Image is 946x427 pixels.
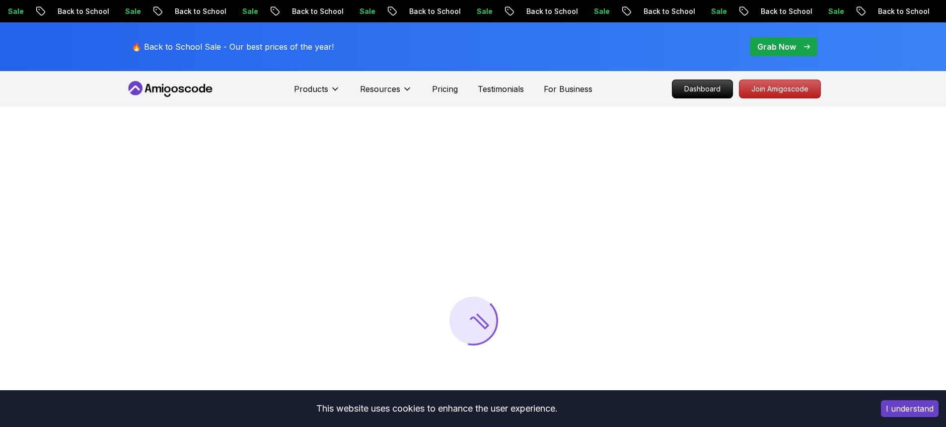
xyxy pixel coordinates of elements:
[836,6,868,16] p: Sale
[294,83,340,103] button: Products
[133,6,164,16] p: Sale
[739,80,820,98] p: Join Amigoscode
[478,83,524,95] a: Testimonials
[881,400,939,417] button: Accept cookies
[651,6,719,16] p: Back to School
[15,6,47,16] p: Sale
[294,83,328,95] p: Products
[484,6,516,16] p: Sale
[768,6,836,16] p: Back to School
[65,6,133,16] p: Back to School
[757,41,796,53] p: Grab Now
[360,83,400,95] p: Resources
[601,6,633,16] p: Sale
[544,83,592,95] a: For Business
[299,6,367,16] p: Back to School
[7,398,866,420] div: This website uses cookies to enhance the user experience.
[432,83,458,95] a: Pricing
[672,80,732,98] p: Dashboard
[417,6,484,16] p: Back to School
[250,6,282,16] p: Sale
[367,6,399,16] p: Sale
[132,41,334,53] p: 🔥 Back to School Sale - Our best prices of the year!
[534,6,601,16] p: Back to School
[719,6,750,16] p: Sale
[739,80,821,98] a: Join Amigoscode
[360,83,412,103] button: Resources
[672,80,733,98] a: Dashboard
[182,6,250,16] p: Back to School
